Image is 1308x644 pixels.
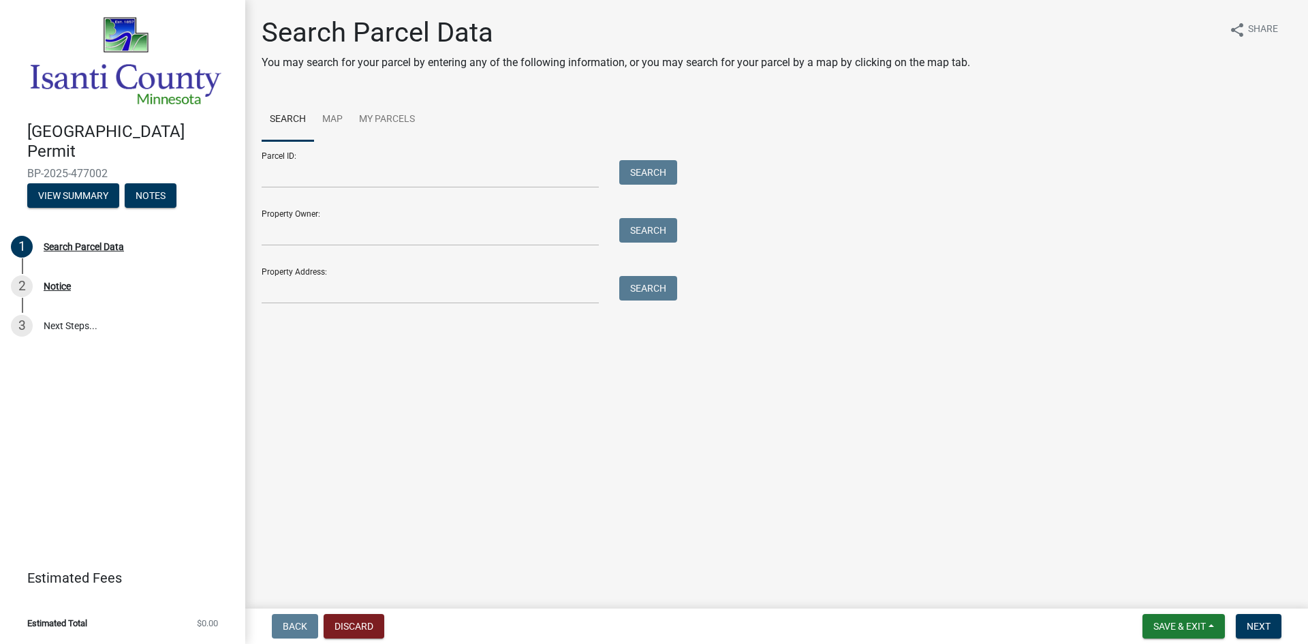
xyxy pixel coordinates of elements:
button: Search [619,160,677,185]
i: share [1229,22,1245,38]
a: Estimated Fees [11,564,223,592]
img: Isanti County, Minnesota [27,14,223,108]
button: Discard [324,614,384,639]
span: Share [1248,22,1278,38]
span: Estimated Total [27,619,87,628]
h1: Search Parcel Data [262,16,970,49]
button: View Summary [27,183,119,208]
span: Back [283,621,307,632]
a: Search [262,98,314,142]
button: Search [619,218,677,243]
div: 1 [11,236,33,258]
wm-modal-confirm: Summary [27,191,119,202]
span: BP-2025-477002 [27,167,218,180]
a: My Parcels [351,98,423,142]
div: 2 [11,275,33,297]
span: Save & Exit [1153,621,1206,632]
span: Next [1247,621,1271,632]
button: Back [272,614,318,639]
button: shareShare [1218,16,1289,43]
div: Search Parcel Data [44,242,124,251]
button: Next [1236,614,1281,639]
wm-modal-confirm: Notes [125,191,176,202]
a: Map [314,98,351,142]
button: Search [619,276,677,301]
p: You may search for your parcel by entering any of the following information, or you may search fo... [262,55,970,71]
button: Save & Exit [1142,614,1225,639]
div: 3 [11,315,33,337]
div: Notice [44,281,71,291]
h4: [GEOGRAPHIC_DATA] Permit [27,122,234,162]
span: $0.00 [197,619,218,628]
button: Notes [125,183,176,208]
